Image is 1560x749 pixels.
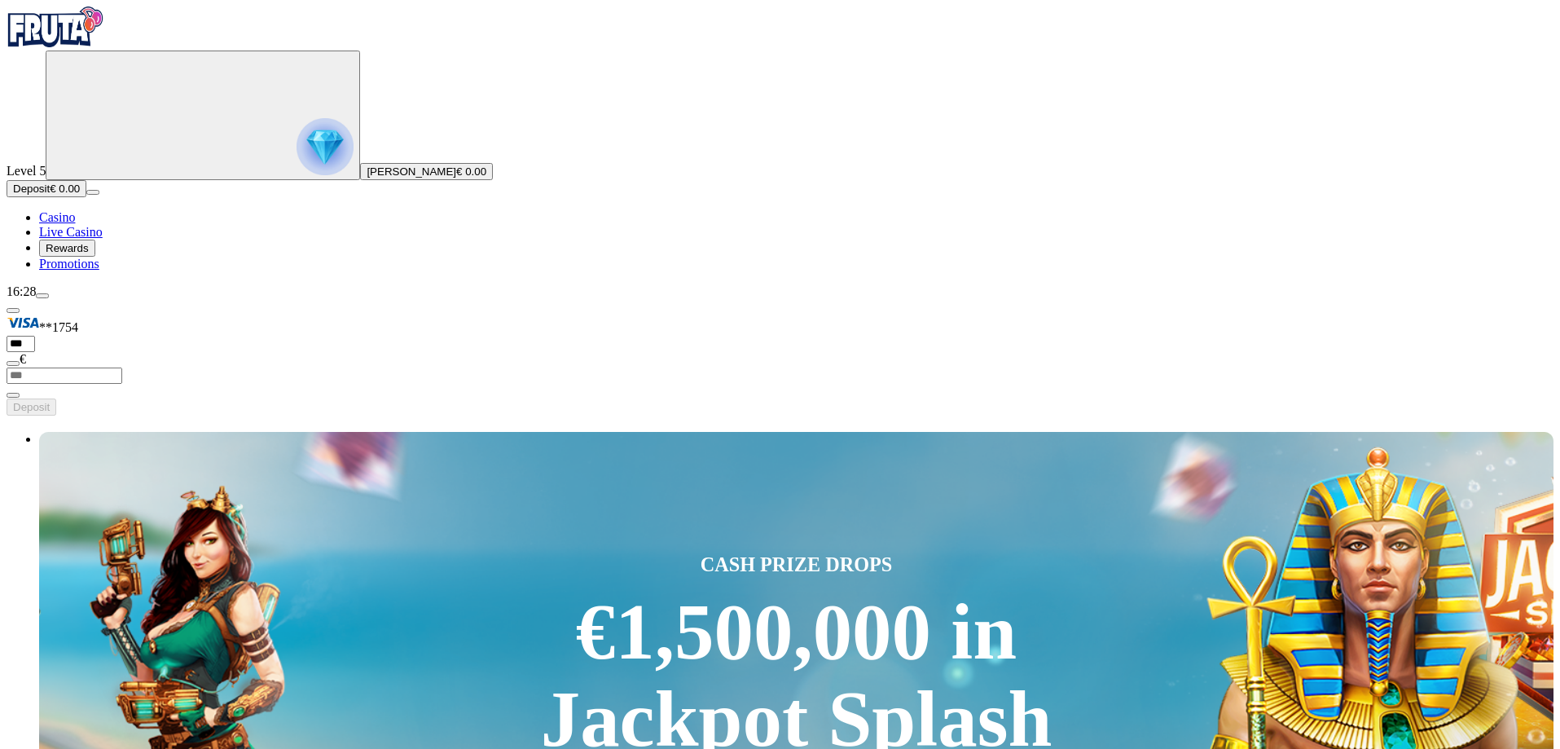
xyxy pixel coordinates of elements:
button: Hide quick deposit form [7,308,20,313]
button: menu [36,293,49,298]
button: [PERSON_NAME]€ 0.00 [360,163,493,180]
button: menu [86,190,99,195]
a: Promotions [39,257,99,271]
button: eye icon [7,361,20,366]
nav: Main menu [7,210,1553,271]
img: Visa [7,314,39,332]
a: Casino [39,210,75,224]
span: € 0.00 [456,165,486,178]
span: Rewards [46,242,89,254]
button: eye icon [7,393,20,398]
span: Deposit [13,183,50,195]
span: CASH PRIZE DROPS [701,550,893,579]
span: [PERSON_NAME] [367,165,456,178]
img: reward progress [297,118,354,175]
span: € 0.00 [50,183,80,195]
span: € [20,352,26,366]
span: 16:28 [7,284,36,298]
img: Fruta [7,7,104,47]
a: Live Casino [39,225,103,239]
button: Deposit [7,399,56,416]
nav: Primary [7,7,1553,271]
button: reward progress [46,51,360,180]
button: Depositplus icon€ 0.00 [7,180,86,197]
button: Rewards [39,240,95,257]
span: Deposit [13,401,50,413]
span: Level 5 [7,164,46,178]
a: Fruta [7,36,104,50]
